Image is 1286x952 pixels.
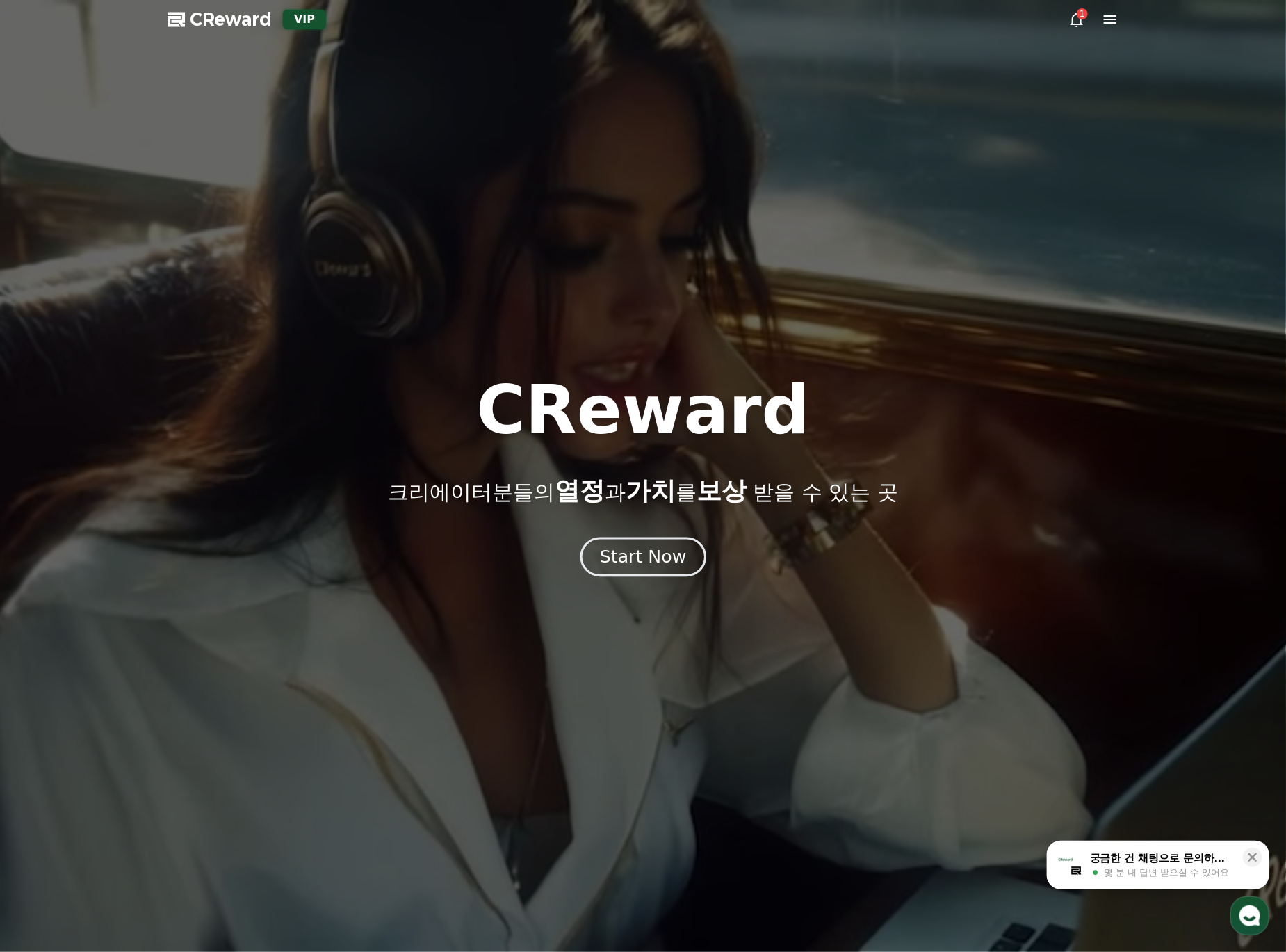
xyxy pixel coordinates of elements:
a: Start Now [583,552,703,565]
span: 대화 [127,462,144,474]
span: 홈 [44,462,52,473]
h1: CReward [476,377,809,444]
span: 열정 [555,476,605,505]
a: CReward [168,8,272,31]
div: 1 [1077,8,1088,19]
a: 설정 [179,441,267,476]
span: CReward [190,8,272,31]
p: 크리에이터분들의 과 를 받을 수 있는 곳 [388,477,898,505]
a: 대화 [92,441,179,476]
div: Start Now [600,545,686,569]
a: 홈 [4,441,92,476]
div: VIP [283,10,326,29]
button: Start Now [580,537,706,576]
a: 1 [1068,11,1085,28]
span: 가치 [626,476,676,505]
span: 보상 [697,476,747,505]
span: 설정 [215,462,231,473]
